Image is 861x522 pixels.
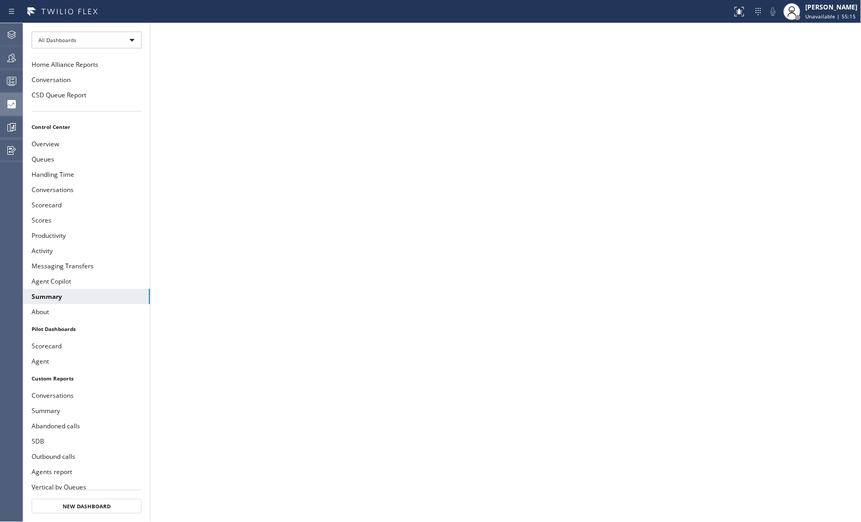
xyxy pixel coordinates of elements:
[23,136,150,152] button: Overview
[23,243,150,258] button: Activity
[23,152,150,167] button: Queues
[23,228,150,243] button: Productivity
[23,274,150,289] button: Agent Copilot
[23,354,150,369] button: Agent
[23,258,150,274] button: Messaging Transfers
[23,72,150,87] button: Conversation
[23,418,150,434] button: Abandoned calls
[23,338,150,354] button: Scorecard
[23,167,150,182] button: Handling Time
[23,372,150,385] li: Custom Reports
[23,182,150,197] button: Conversations
[23,388,150,403] button: Conversations
[23,289,150,304] button: Summary
[32,499,142,514] button: New Dashboard
[23,120,150,134] li: Control Center
[23,57,150,72] button: Home Alliance Reports
[23,464,150,479] button: Agents report
[23,403,150,418] button: Summary
[23,479,150,495] button: Vertical by Queues
[766,4,780,19] button: Mute
[23,213,150,228] button: Scores
[806,3,858,12] div: [PERSON_NAME]
[23,322,150,336] li: Pilot Dashboards
[23,304,150,319] button: About
[32,32,142,48] div: All Dashboards
[806,13,856,20] span: Unavailable | 55:15
[23,449,150,464] button: Outbound calls
[23,87,150,103] button: CSD Queue Report
[151,23,861,522] iframe: dashboard_9f6bb337dffe
[23,197,150,213] button: Scorecard
[23,434,150,449] button: SDB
